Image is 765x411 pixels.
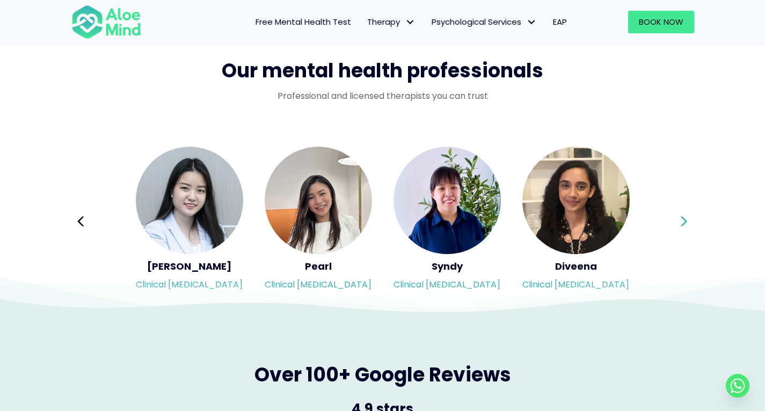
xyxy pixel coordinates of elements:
span: Therapy: submenu [403,15,418,30]
span: Over 100+ Google Reviews [254,361,511,388]
a: Whatsapp [726,374,749,398]
div: Slide 13 of 3 [136,146,243,297]
h5: [PERSON_NAME] [136,259,243,273]
a: Free Mental Health Test [247,11,359,33]
a: <h5>Pearl</h5><p>Clinical psychologist</p> PearlClinical [MEDICAL_DATA] [265,147,372,296]
div: Slide 15 of 3 [394,146,501,297]
span: Psychological Services [432,16,537,27]
a: <h5>Yen Li</h5><p>Clinical psychologist</p> [PERSON_NAME]Clinical [MEDICAL_DATA] [136,147,243,296]
img: <h5>Pearl</h5><p>Clinical psychologist</p> [265,147,372,254]
h5: Syndy [394,259,501,273]
a: EAP [545,11,575,33]
div: Slide 16 of 3 [522,146,630,297]
a: <h5>Syndy</h5><p>Clinical psychologist</p> SyndyClinical [MEDICAL_DATA] [394,147,501,296]
a: TherapyTherapy: submenu [359,11,424,33]
p: Professional and licensed therapists you can trust [71,90,694,102]
a: Book Now [628,11,694,33]
img: <h5>Yen Li</h5><p>Clinical psychologist</p> [136,147,243,254]
nav: Menu [155,11,575,33]
h5: Diveena [522,259,630,273]
div: Slide 14 of 3 [265,146,372,297]
span: Our mental health professionals [222,57,543,84]
img: <h5>Diveena</h5><p>Clinical psychologist</p> [522,147,630,254]
img: Aloe mind Logo [71,4,141,40]
span: Therapy [367,16,416,27]
span: EAP [553,16,567,27]
a: <h5>Diveena</h5><p>Clinical psychologist</p> DiveenaClinical [MEDICAL_DATA] [522,147,630,296]
a: Psychological ServicesPsychological Services: submenu [424,11,545,33]
img: <h5>Syndy</h5><p>Clinical psychologist</p> [394,147,501,254]
span: Book Now [639,16,683,27]
span: Free Mental Health Test [256,16,351,27]
span: Psychological Services: submenu [524,15,540,30]
h5: Pearl [265,259,372,273]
